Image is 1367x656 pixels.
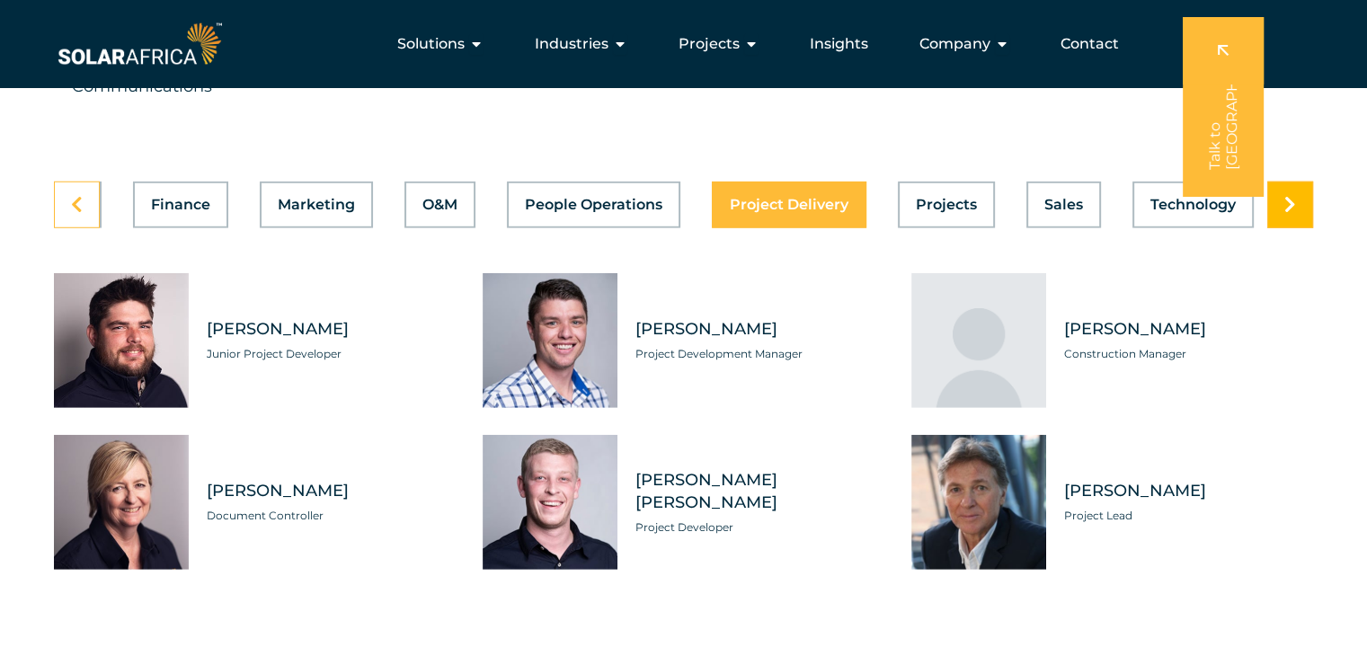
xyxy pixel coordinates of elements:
span: Sales [1044,198,1083,212]
span: Construction Manager [1064,345,1313,363]
a: Insights [810,33,868,55]
span: Projects [916,198,977,212]
span: Project Development Manager [635,345,884,363]
span: [PERSON_NAME] [207,480,456,502]
span: Marketing [278,198,355,212]
span: [PERSON_NAME] [635,318,884,341]
span: [PERSON_NAME] [207,318,456,341]
span: Junior Project Developer [207,345,456,363]
nav: Menu [226,26,1133,62]
div: Tabs. Open items with Enter or Space, close with Escape and navigate using the Arrow keys. [54,182,1313,570]
a: Contact [1061,33,1119,55]
span: Document Controller [207,507,456,525]
span: [PERSON_NAME] [1064,318,1313,341]
span: Project Delivery [730,198,848,212]
span: Industries [535,33,608,55]
span: Project Developer [635,519,884,536]
span: People Operations [525,198,662,212]
span: Projects [679,33,740,55]
span: [PERSON_NAME] [PERSON_NAME] [635,469,884,514]
div: Menu Toggle [226,26,1133,62]
span: Solutions [397,33,465,55]
span: O&M [422,198,457,212]
span: [PERSON_NAME] [1064,480,1313,502]
span: Project Lead [1064,507,1313,525]
span: Company [919,33,990,55]
span: Finance [151,198,210,212]
span: Technology [1150,198,1236,212]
